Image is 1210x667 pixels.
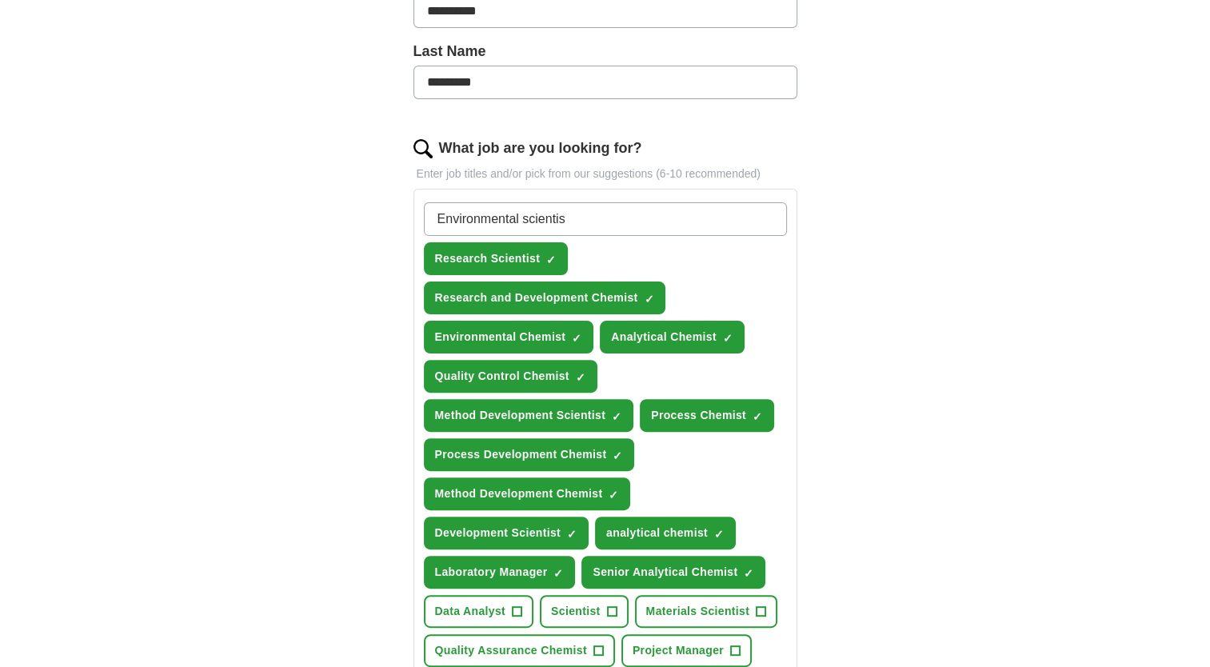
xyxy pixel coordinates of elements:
span: Method Development Chemist [435,485,603,502]
span: ✓ [553,567,563,580]
button: Method Development Chemist✓ [424,477,631,510]
button: Senior Analytical Chemist✓ [581,556,765,589]
span: ✓ [753,410,762,423]
button: Research Scientist✓ [424,242,569,275]
button: Project Manager [621,634,752,667]
label: Last Name [413,41,797,62]
input: Type a job title and press enter [424,202,787,236]
button: Development Scientist✓ [424,517,589,549]
span: ✓ [613,449,622,462]
button: analytical chemist✓ [595,517,736,549]
span: Method Development Scientist [435,407,606,424]
span: Process Development Chemist [435,446,607,463]
button: Method Development Scientist✓ [424,399,634,432]
p: Enter job titles and/or pick from our suggestions (6-10 recommended) [413,166,797,182]
span: Materials Scientist [646,603,750,620]
button: Environmental Chemist✓ [424,321,594,353]
span: ✓ [723,332,733,345]
span: Quality Control Chemist [435,368,569,385]
button: Quality Control Chemist✓ [424,360,597,393]
span: Quality Assurance Chemist [435,642,587,659]
img: search.png [413,139,433,158]
button: Laboratory Manager✓ [424,556,576,589]
button: Data Analyst [424,595,534,628]
button: Research and Development Chemist✓ [424,282,666,314]
button: Quality Assurance Chemist [424,634,615,667]
span: Analytical Chemist [611,329,717,345]
button: Process Chemist✓ [640,399,774,432]
span: ✓ [567,528,577,541]
span: Process Chemist [651,407,746,424]
label: What job are you looking for? [439,138,642,159]
span: Scientist [551,603,601,620]
span: ✓ [546,254,556,266]
span: ✓ [609,489,618,501]
button: Analytical Chemist✓ [600,321,745,353]
span: Senior Analytical Chemist [593,564,737,581]
span: ✓ [572,332,581,345]
button: Scientist [540,595,629,628]
span: Data Analyst [435,603,506,620]
span: ✓ [576,371,585,384]
span: ✓ [714,528,724,541]
span: Environmental Chemist [435,329,566,345]
span: Laboratory Manager [435,564,548,581]
button: Materials Scientist [635,595,778,628]
span: ✓ [612,410,621,423]
span: ✓ [744,567,753,580]
span: Research and Development Chemist [435,290,638,306]
button: Process Development Chemist✓ [424,438,635,471]
span: ✓ [644,293,653,306]
span: Development Scientist [435,525,561,541]
span: Project Manager [633,642,724,659]
span: analytical chemist [606,525,708,541]
span: Research Scientist [435,250,541,267]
